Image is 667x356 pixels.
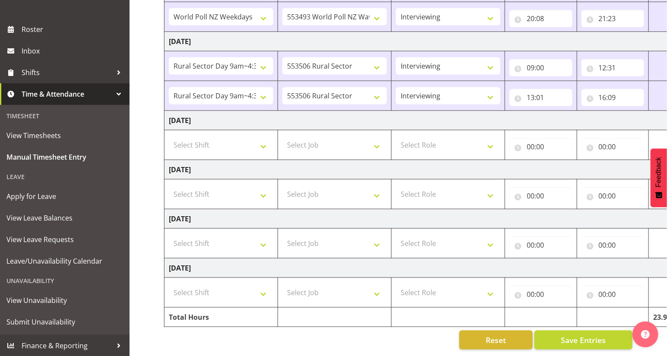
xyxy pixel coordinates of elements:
[582,286,645,303] input: Click to select...
[2,186,127,207] a: Apply for Leave
[582,89,645,106] input: Click to select...
[2,207,127,229] a: View Leave Balances
[509,59,572,76] input: Click to select...
[2,146,127,168] a: Manual Timesheet Entry
[509,10,572,27] input: Click to select...
[6,294,123,307] span: View Unavailability
[509,286,572,303] input: Click to select...
[2,168,127,186] div: Leave
[22,339,112,352] span: Finance & Reporting
[655,157,663,187] span: Feedback
[164,308,278,327] td: Total Hours
[2,107,127,125] div: Timesheet
[22,66,112,79] span: Shifts
[2,125,127,146] a: View Timesheets
[6,129,123,142] span: View Timesheets
[641,330,650,339] img: help-xxl-2.png
[459,331,533,350] button: Reset
[6,255,123,268] span: Leave/Unavailability Calendar
[582,59,645,76] input: Click to select...
[2,311,127,333] a: Submit Unavailability
[651,148,667,207] button: Feedback - Show survey
[2,290,127,311] a: View Unavailability
[6,233,123,246] span: View Leave Requests
[509,89,572,106] input: Click to select...
[2,250,127,272] a: Leave/Unavailability Calendar
[22,88,112,101] span: Time & Attendance
[582,187,645,205] input: Click to select...
[582,138,645,155] input: Click to select...
[534,331,632,350] button: Save Entries
[509,138,572,155] input: Click to select...
[582,236,645,254] input: Click to select...
[2,229,127,250] a: View Leave Requests
[509,187,572,205] input: Click to select...
[6,190,123,203] span: Apply for Leave
[582,10,645,27] input: Click to select...
[509,236,572,254] input: Click to select...
[561,334,606,346] span: Save Entries
[6,315,123,328] span: Submit Unavailability
[2,272,127,290] div: Unavailability
[22,44,125,57] span: Inbox
[22,23,125,36] span: Roster
[6,211,123,224] span: View Leave Balances
[486,334,506,346] span: Reset
[6,151,123,164] span: Manual Timesheet Entry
